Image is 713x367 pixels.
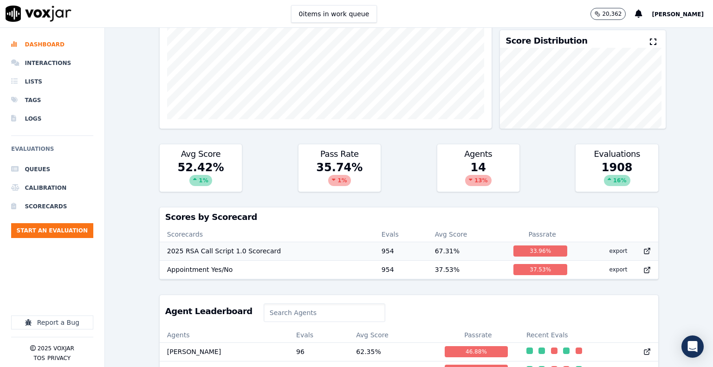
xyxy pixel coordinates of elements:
[328,175,350,186] div: 1 %
[652,11,704,18] span: [PERSON_NAME]
[602,262,635,277] button: export
[11,143,93,160] h6: Evaluations
[165,150,236,158] h3: Avg Score
[189,175,212,186] div: 1 %
[437,160,519,192] div: 14
[160,242,374,260] td: 2025 RSA Call Script 1.0 Scorecard
[11,35,93,54] a: Dashboard
[160,227,374,242] th: Scorecards
[160,160,242,192] div: 52.42 %
[681,335,704,358] div: Open Intercom Messenger
[428,260,506,279] td: 37.53 %
[11,91,93,109] a: Tags
[581,150,652,158] h3: Evaluations
[34,354,45,362] button: TOS
[165,213,653,221] h3: Scores by Scorecard
[590,8,626,20] button: 20,362
[428,242,506,260] td: 67.31 %
[506,227,578,242] th: Passrate
[11,315,93,329] button: Report a Bug
[11,179,93,197] a: Calibration
[519,328,658,342] th: Recent Evals
[349,328,437,342] th: Avg Score
[652,8,713,19] button: [PERSON_NAME]
[349,342,437,361] td: 62.35 %
[264,303,386,322] input: Search Agents
[6,6,71,22] img: voxjar logo
[304,150,375,158] h3: Pass Rate
[160,260,374,279] td: Appointment Yes/No
[602,10,622,18] p: 20,362
[11,223,93,238] button: Start an Evaluation
[513,264,567,275] div: 37.53 %
[604,175,630,186] div: 16 %
[298,160,381,192] div: 35.74 %
[465,175,492,186] div: 13 %
[289,328,349,342] th: Evals
[513,245,567,257] div: 33.96 %
[506,37,587,45] h3: Score Distribution
[602,244,635,258] button: export
[160,342,289,361] td: [PERSON_NAME]
[38,345,74,352] p: 2025 Voxjar
[374,227,428,242] th: Evals
[11,197,93,216] a: Scorecards
[374,242,428,260] td: 954
[443,150,514,158] h3: Agents
[374,260,428,279] td: 954
[289,342,349,361] td: 96
[576,160,658,192] div: 1908
[590,8,635,20] button: 20,362
[11,54,93,72] a: Interactions
[445,346,508,357] div: 46.88 %
[291,5,377,23] button: 0items in work queue
[165,307,253,315] h3: Agent Leaderboard
[11,72,93,91] a: Lists
[47,354,71,362] button: Privacy
[11,109,93,128] a: Logs
[428,227,506,242] th: Avg Score
[437,328,519,342] th: Passrate
[160,328,289,342] th: Agents
[11,160,93,179] a: Queues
